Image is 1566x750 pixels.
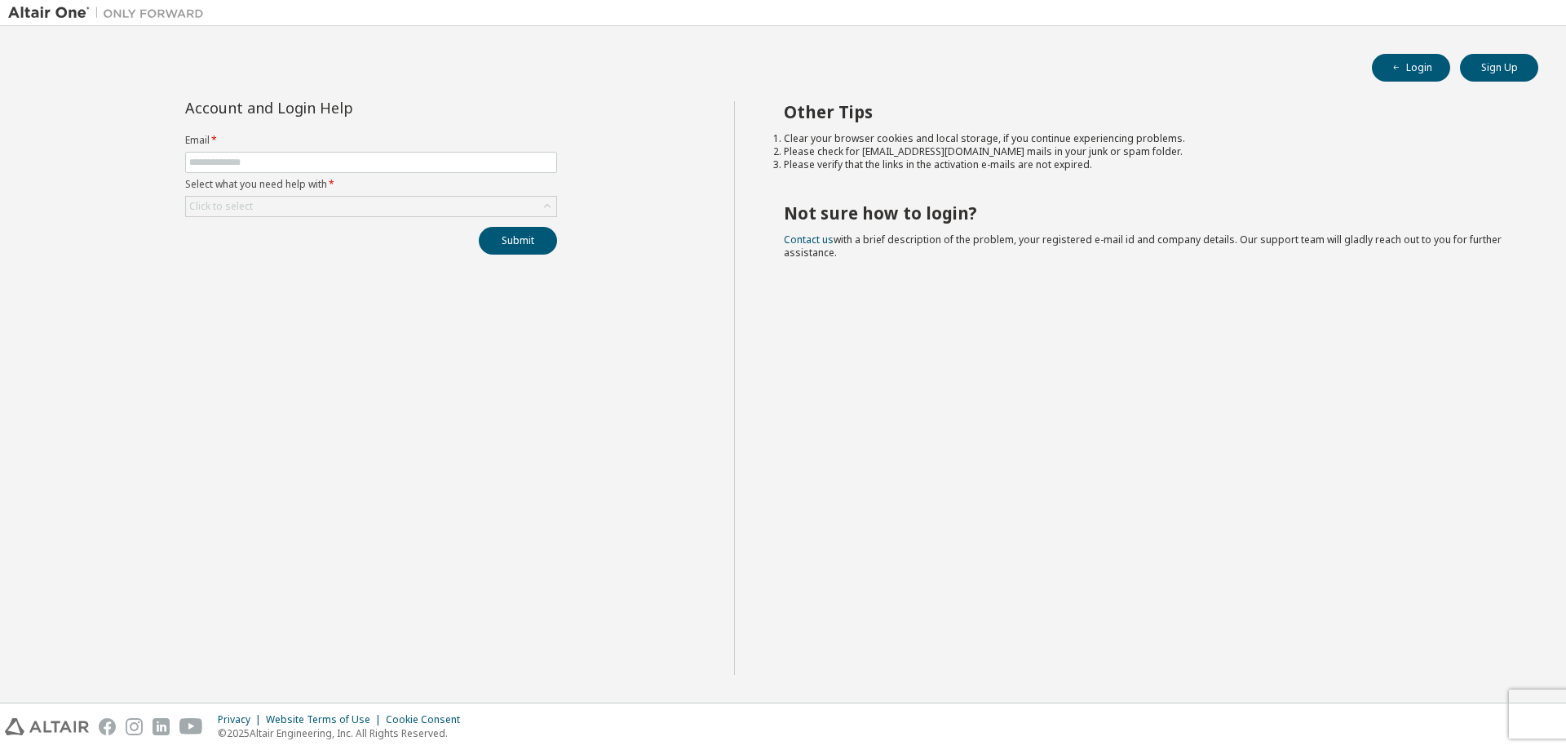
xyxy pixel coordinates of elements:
label: Email [185,134,557,147]
img: Altair One [8,5,212,21]
a: Contact us [784,233,834,246]
img: altair_logo.svg [5,718,89,735]
div: Privacy [218,713,266,726]
button: Sign Up [1460,54,1538,82]
img: facebook.svg [99,718,116,735]
h2: Not sure how to login? [784,202,1510,224]
li: Please verify that the links in the activation e-mails are not expired. [784,158,1510,171]
div: Account and Login Help [185,101,483,114]
img: linkedin.svg [153,718,170,735]
li: Please check for [EMAIL_ADDRESS][DOMAIN_NAME] mails in your junk or spam folder. [784,145,1510,158]
div: Website Terms of Use [266,713,386,726]
img: instagram.svg [126,718,143,735]
p: © 2025 Altair Engineering, Inc. All Rights Reserved. [218,726,470,740]
div: Click to select [186,197,556,216]
li: Clear your browser cookies and local storage, if you continue experiencing problems. [784,132,1510,145]
button: Login [1372,54,1450,82]
h2: Other Tips [784,101,1510,122]
span: with a brief description of the problem, your registered e-mail id and company details. Our suppo... [784,233,1502,260]
img: youtube.svg [179,718,203,735]
div: Cookie Consent [386,713,470,726]
button: Submit [479,227,557,255]
label: Select what you need help with [185,178,557,191]
div: Click to select [189,200,253,213]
